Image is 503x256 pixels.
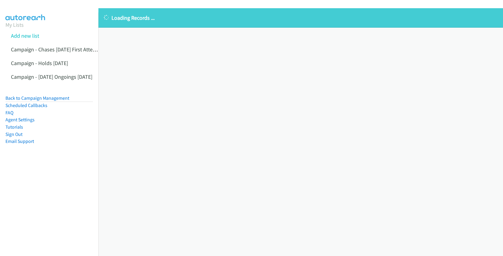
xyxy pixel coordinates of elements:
[104,14,498,22] p: Loading Records ...
[5,117,35,123] a: Agent Settings
[5,124,23,130] a: Tutorials
[5,102,47,108] a: Scheduled Callbacks
[11,46,104,53] a: Campaign - Chases [DATE] First Attempts
[5,110,13,116] a: FAQ
[11,73,92,80] a: Campaign - [DATE] Ongoings [DATE]
[5,21,24,28] a: My Lists
[11,32,39,39] a: Add new list
[11,60,68,67] a: Campaign - Holds [DATE]
[5,95,69,101] a: Back to Campaign Management
[5,138,34,144] a: Email Support
[5,131,22,137] a: Sign Out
